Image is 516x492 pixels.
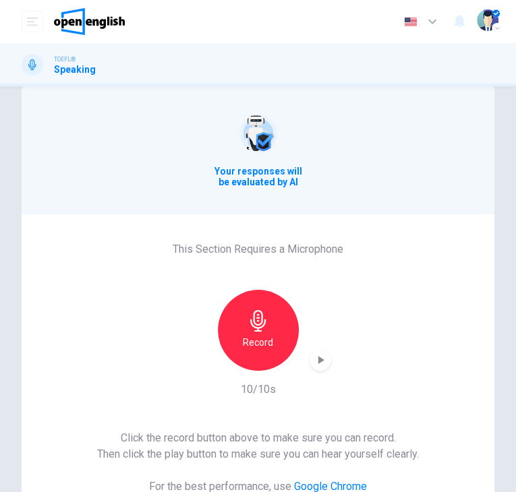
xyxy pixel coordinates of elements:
[54,8,125,35] img: OpenEnglish logo
[402,17,419,27] img: en
[22,11,43,32] button: open mobile menu
[218,290,299,371] button: Record
[54,55,76,64] span: TOEFL®
[210,166,306,187] span: Your responses will be evaluated by AI
[477,9,498,31] img: Profile picture
[241,381,276,398] h6: 10/10s
[97,430,419,462] h6: Click the record button above to make sure you can record. Then click the play button to make sur...
[237,112,280,155] img: robot icon
[54,64,96,75] h1: Speaking
[173,241,343,257] h6: This Section Requires a Microphone
[243,334,273,350] h6: Record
